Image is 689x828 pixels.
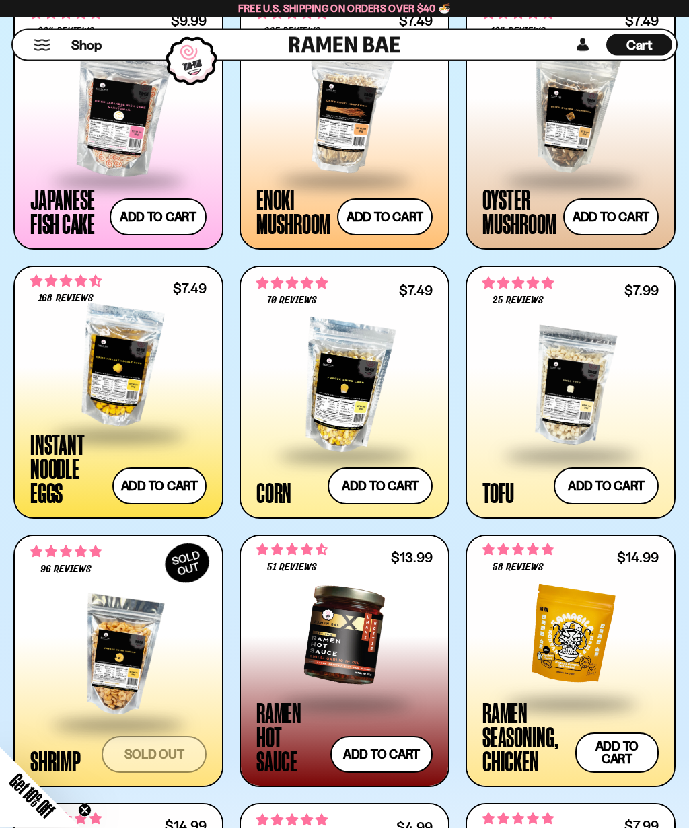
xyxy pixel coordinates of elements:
[575,733,659,774] button: Add to cart
[13,266,223,519] a: 4.73 stars 168 reviews $7.49 Instant Noodle Eggs Add to cart
[482,811,554,828] span: 5.00 stars
[328,468,433,505] button: Add to cart
[256,481,291,505] div: Corn
[173,283,207,295] div: $7.49
[624,285,659,297] div: $7.99
[71,36,102,54] span: Shop
[240,266,449,519] a: 4.90 stars 70 reviews $7.49 Corn Add to cart
[112,468,207,505] button: Add to cart
[337,199,433,236] button: Add to cart
[256,188,330,236] div: Enoki Mushroom
[71,34,102,56] a: Shop
[30,273,102,291] span: 4.73 stars
[256,275,328,293] span: 4.90 stars
[38,294,93,305] span: 168 reviews
[78,804,92,817] button: Close teaser
[13,535,223,788] a: SOLDOUT 4.90 stars 96 reviews Shrimp Sold out
[30,432,106,505] div: Instant Noodle Eggs
[267,563,317,574] span: 51 reviews
[626,37,653,53] span: Cart
[30,188,103,236] div: Japanese Fish Cake
[399,285,433,297] div: $7.49
[110,199,207,236] button: Add to cart
[330,737,433,774] button: Add to cart
[482,275,554,293] span: 4.80 stars
[482,541,554,559] span: 4.83 stars
[482,481,514,505] div: Tofu
[256,701,324,774] div: Ramen Hot Sauce
[554,468,659,505] button: Add to cart
[493,296,544,307] span: 25 reviews
[240,535,449,788] a: 4.71 stars 51 reviews $13.99 Ramen Hot Sauce Add to cart
[617,552,659,564] div: $14.99
[391,552,433,564] div: $13.99
[466,535,676,788] a: 4.83 stars 58 reviews $14.99 Ramen Seasoning, Chicken Add to cart
[606,30,672,60] a: Cart
[493,563,544,574] span: 58 reviews
[158,536,216,590] div: SOLD OUT
[563,199,659,236] button: Add to cart
[33,40,51,51] button: Mobile Menu Trigger
[466,266,676,519] a: 4.80 stars 25 reviews $7.99 Tofu Add to cart
[267,296,317,307] span: 70 reviews
[238,2,451,15] span: Free U.S. Shipping on Orders over $40 🍜
[256,541,328,559] span: 4.71 stars
[6,769,59,822] span: Get 10% Off
[30,543,102,561] span: 4.90 stars
[40,565,92,576] span: 96 reviews
[482,701,569,774] div: Ramen Seasoning, Chicken
[482,188,556,236] div: Oyster Mushroom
